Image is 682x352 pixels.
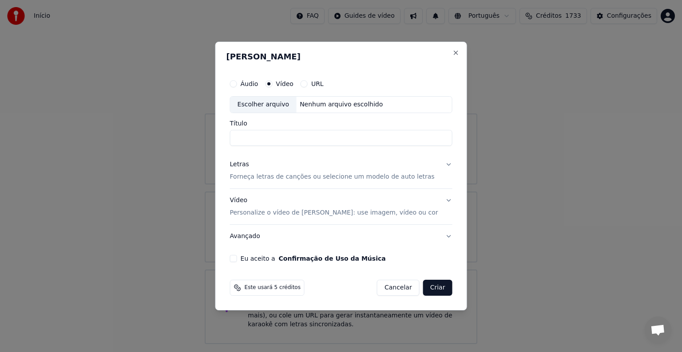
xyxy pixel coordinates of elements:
[230,120,452,126] label: Título
[230,225,452,248] button: Avançado
[311,81,324,87] label: URL
[296,100,386,109] div: Nenhum arquivo escolhido
[279,255,386,262] button: Eu aceito a
[423,280,452,296] button: Criar
[241,81,258,87] label: Áudio
[241,255,386,262] label: Eu aceito a
[230,153,452,188] button: LetrasForneça letras de canções ou selecione um modelo de auto letras
[276,81,293,87] label: Vídeo
[377,280,420,296] button: Cancelar
[230,97,297,113] div: Escolher arquivo
[245,284,301,291] span: Este usará 5 créditos
[230,160,249,169] div: Letras
[230,196,438,217] div: Vídeo
[226,53,456,61] h2: [PERSON_NAME]
[230,208,438,217] p: Personalize o vídeo de [PERSON_NAME]: use imagem, vídeo ou cor
[230,172,435,181] p: Forneça letras de canções ou selecione um modelo de auto letras
[230,189,452,224] button: VídeoPersonalize o vídeo de [PERSON_NAME]: use imagem, vídeo ou cor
